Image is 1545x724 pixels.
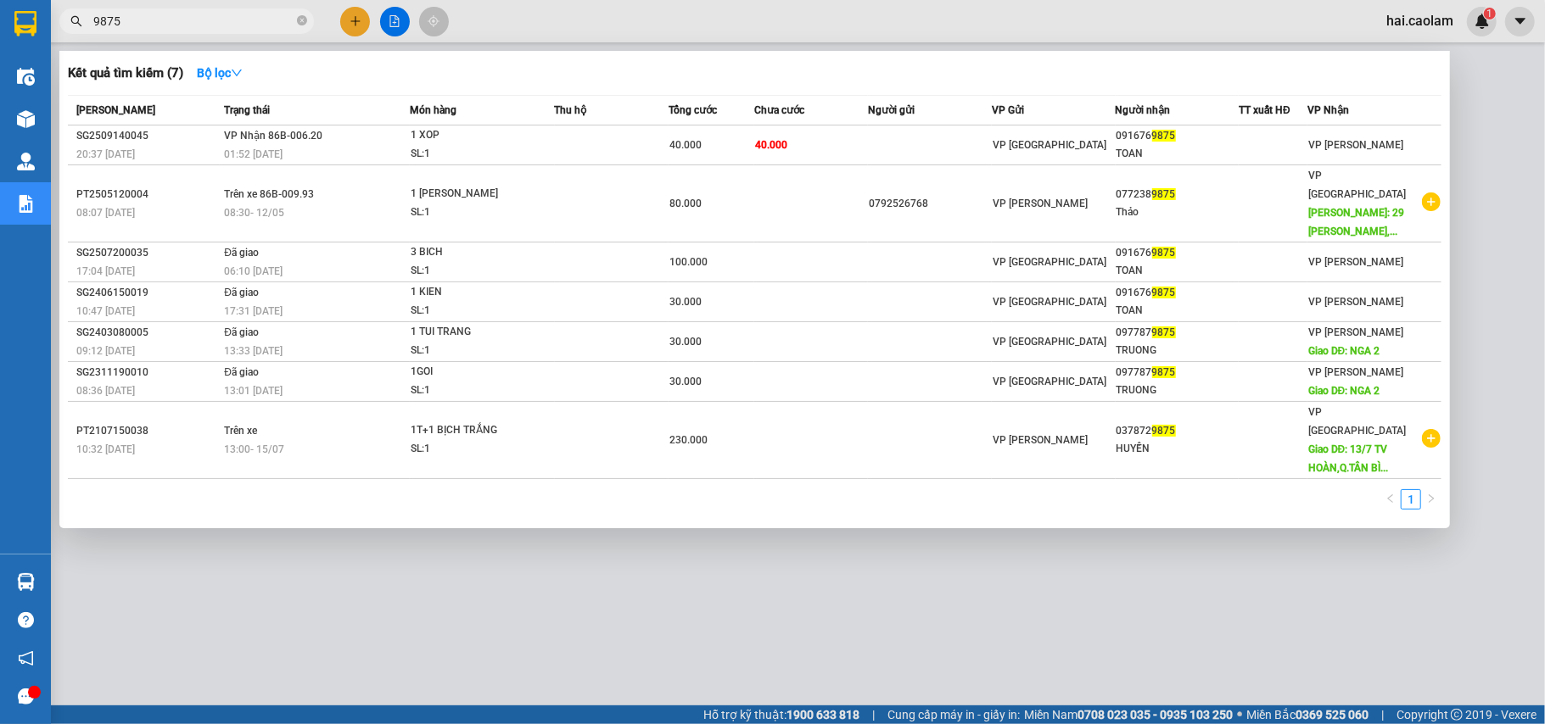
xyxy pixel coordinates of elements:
span: [PERSON_NAME] [76,104,155,116]
span: 08:07 [DATE] [76,207,135,219]
span: VP [GEOGRAPHIC_DATA] [993,256,1106,268]
div: HUYỀN [1117,440,1239,458]
span: Tổng cước [669,104,717,116]
span: 40.000 [755,139,787,151]
span: 08:36 [DATE] [76,385,135,397]
span: VP [PERSON_NAME] [993,198,1088,209]
span: VP Gửi [992,104,1024,116]
div: TOAN [1117,145,1239,163]
img: warehouse-icon [17,110,35,128]
span: 9875 [1152,247,1176,259]
span: [PERSON_NAME]: 29 [PERSON_NAME],... [1308,207,1404,237]
span: VP Nhận 86B-006.20 [224,130,322,142]
span: notification [18,650,34,666]
div: 097787 [1117,364,1239,381]
button: right [1421,489,1441,510]
div: SG2406150019 [76,284,219,302]
div: 1T+1 BỊCH TRẮNG [411,421,538,440]
span: VP [GEOGRAPHIC_DATA] [993,336,1106,348]
li: 1 [1401,489,1421,510]
div: SL: 1 [411,440,538,459]
div: SL: 1 [411,203,538,222]
li: Previous Page [1380,489,1401,510]
span: Trên xe 86B-009.93 [224,188,314,200]
span: Người nhận [1116,104,1171,116]
div: SG2403080005 [76,324,219,342]
span: 17:31 [DATE] [224,305,283,317]
div: SG2311190010 [76,364,219,381]
div: 091676 [1117,244,1239,262]
strong: Bộ lọc [197,66,243,80]
span: 13:33 [DATE] [224,345,283,357]
span: close-circle [297,14,307,30]
span: TT xuất HĐ [1239,104,1290,116]
div: SG2509140045 [76,127,219,145]
span: Giao DĐ: NGA 2 [1308,385,1380,397]
span: Thu hộ [555,104,587,116]
div: 1 XOP [411,126,538,145]
span: VP [PERSON_NAME] [1308,139,1403,151]
div: 091676 [1117,284,1239,302]
div: TOAN [1117,302,1239,320]
span: 9875 [1152,188,1176,200]
span: 10:47 [DATE] [76,305,135,317]
div: SL: 1 [411,381,538,400]
span: 08:30 - 12/05 [224,207,284,219]
img: warehouse-icon [17,153,35,170]
div: TRUONG [1117,342,1239,359]
span: VP [GEOGRAPHIC_DATA] [993,376,1106,387]
div: 3 BICH [411,243,538,262]
span: Trạng thái [224,104,270,116]
div: 097787 [1117,324,1239,342]
img: warehouse-icon [17,573,35,591]
span: 09:12 [DATE] [76,345,135,357]
div: 1GOI [411,363,538,381]
span: 9875 [1152,326,1176,338]
span: Trên xe [224,425,257,437]
div: 1 TUI TRANG [411,323,538,342]
span: VP [PERSON_NAME] [993,434,1088,446]
span: VP [PERSON_NAME] [1308,326,1403,338]
span: plus-circle [1422,429,1441,448]
div: 091676 [1117,127,1239,145]
span: 13:01 [DATE] [224,385,283,397]
span: Đã giao [224,366,259,378]
div: SL: 1 [411,342,538,360]
div: 1 KIEN [411,283,538,302]
div: PT2505120004 [76,186,219,203]
h3: Kết quả tìm kiếm ( 7 ) [68,64,183,82]
span: 10:32 [DATE] [76,443,135,455]
div: 1 [PERSON_NAME] [411,185,538,203]
span: 9875 [1152,130,1176,142]
div: SL: 1 [411,262,538,281]
div: Thảo [1117,203,1239,221]
span: 9875 [1152,425,1176,437]
span: 100.000 [669,256,708,268]
span: 80.000 [669,198,702,209]
span: 9875 [1152,366,1176,378]
span: Đã giao [224,287,259,298]
img: warehouse-icon [17,68,35,86]
div: SL: 1 [411,145,538,164]
li: Next Page [1421,489,1441,510]
div: SG2507200035 [76,244,219,262]
span: question-circle [18,612,34,628]
span: 230.000 [669,434,708,446]
span: 40.000 [669,139,702,151]
span: VP [PERSON_NAME] [1308,366,1403,378]
span: close-circle [297,15,307,25]
span: Giao DĐ: 13/7 TV HOÀN,Q.TÂN BÌ... [1308,443,1388,474]
button: Bộ lọcdown [183,59,256,86]
a: 1 [1402,490,1420,509]
div: 037872 [1117,422,1239,440]
span: 9875 [1152,287,1176,298]
span: Đã giao [224,247,259,259]
input: Tìm tên, số ĐT hoặc mã đơn [93,12,294,31]
span: Giao DĐ: NGA 2 [1308,345,1380,357]
span: Chưa cước [754,104,804,116]
span: 13:00 - 15/07 [224,443,284,455]
span: 30.000 [669,296,702,308]
span: VP [PERSON_NAME] [1308,256,1403,268]
span: VP [PERSON_NAME] [1308,296,1403,308]
span: 20:37 [DATE] [76,148,135,160]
